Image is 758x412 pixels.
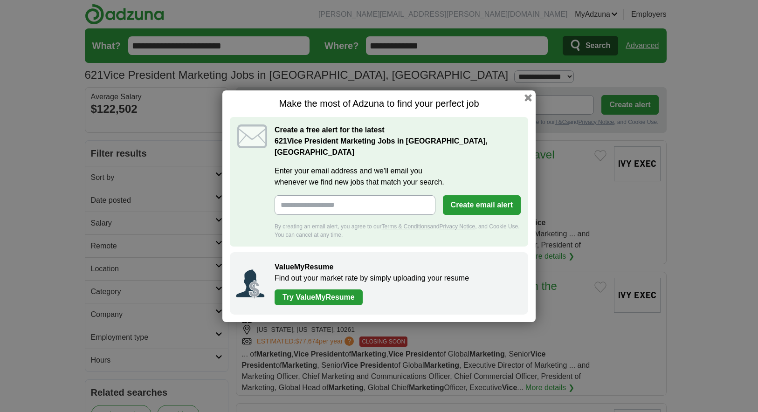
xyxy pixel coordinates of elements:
p: Find out your market rate by simply uploading your resume [275,273,519,284]
a: Terms & Conditions [381,223,430,230]
span: 621 [275,136,287,147]
div: By creating an email alert, you agree to our and , and Cookie Use. You can cancel at any time. [275,222,521,239]
h1: Make the most of Adzuna to find your perfect job [230,98,528,110]
h2: ValueMyResume [275,261,519,273]
strong: Vice President Marketing Jobs in [GEOGRAPHIC_DATA], [GEOGRAPHIC_DATA] [275,137,488,156]
h2: Create a free alert for the latest [275,124,521,158]
label: Enter your email address and we'll email you whenever we find new jobs that match your search. [275,165,521,188]
button: Create email alert [443,195,521,215]
img: icon_email.svg [237,124,267,148]
a: Privacy Notice [440,223,475,230]
a: Try ValueMyResume [275,289,363,305]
